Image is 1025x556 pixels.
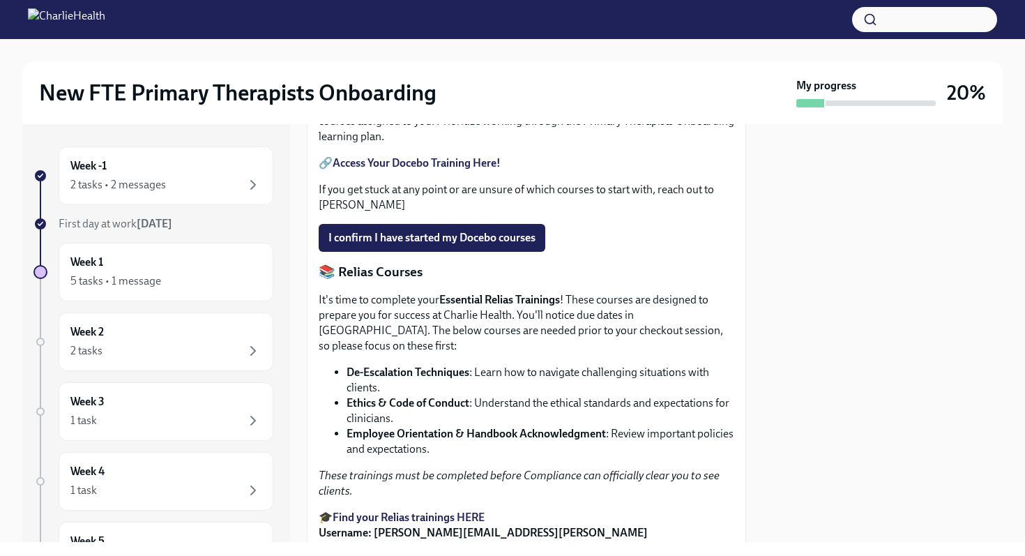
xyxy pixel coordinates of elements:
[70,394,105,410] h6: Week 3
[319,292,734,354] p: It's time to complete your ! These courses are designed to prepare you for success at Charlie Hea...
[328,231,536,245] span: I confirm I have started my Docebo courses
[70,177,166,193] div: 2 tasks • 2 messages
[33,313,273,371] a: Week 22 tasks
[70,483,97,498] div: 1 task
[319,263,734,281] p: 📚 Relias Courses
[137,217,172,230] strong: [DATE]
[439,293,560,306] strong: Essential Relias Trainings
[33,146,273,205] a: Week -12 tasks • 2 messages
[33,452,273,511] a: Week 41 task
[319,182,734,213] p: If you get stuck at any point or are unsure of which courses to start with, reach out to [PERSON_...
[70,534,105,549] h6: Week 5
[70,464,105,479] h6: Week 4
[347,396,469,410] strong: Ethics & Code of Conduct
[28,8,105,31] img: CharlieHealth
[70,273,161,289] div: 5 tasks • 1 message
[947,80,986,105] h3: 20%
[39,79,436,107] h2: New FTE Primary Therapists Onboarding
[33,382,273,441] a: Week 31 task
[33,243,273,301] a: Week 15 tasks • 1 message
[347,427,606,440] strong: Employee Orientation & Handbook Acknowledgment
[347,365,734,396] li: : Learn how to navigate challenging situations with clients.
[347,396,734,426] li: : Understand the ethical standards and expectations for clinicians.
[319,156,734,171] p: 🔗
[70,413,97,428] div: 1 task
[347,426,734,457] li: : Review important policies and expectations.
[333,511,485,524] a: Find your Relias trainings HERE
[70,158,107,174] h6: Week -1
[796,78,856,93] strong: My progress
[70,343,102,359] div: 2 tasks
[70,324,104,340] h6: Week 2
[59,217,172,230] span: First day at work
[33,216,273,232] a: First day at work[DATE]
[319,224,545,252] button: I confirm I have started my Docebo courses
[70,255,103,270] h6: Week 1
[347,366,469,379] strong: De-Escalation Techniques
[333,156,501,170] a: Access Your Docebo Training Here!
[319,469,720,497] em: These trainings must be completed before Compliance can officially clear you to see clients.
